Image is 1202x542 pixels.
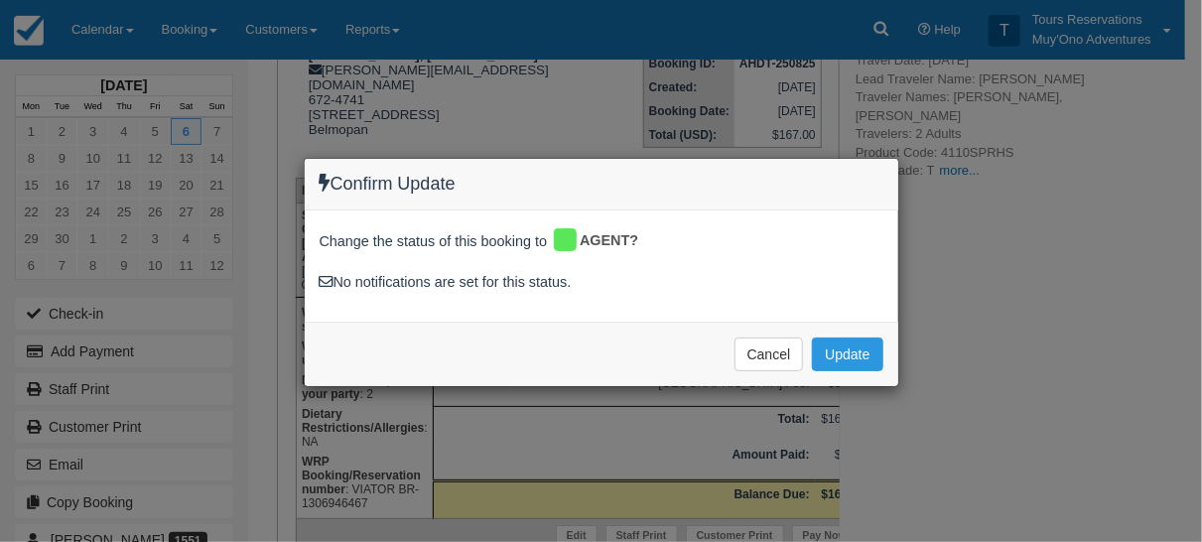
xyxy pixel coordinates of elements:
[320,174,883,195] h4: Confirm Update
[735,338,804,371] button: Cancel
[812,338,882,371] button: Update
[320,231,548,257] span: Change the status of this booking to
[551,225,653,257] div: AGENT?
[320,272,883,293] div: No notifications are set for this status.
